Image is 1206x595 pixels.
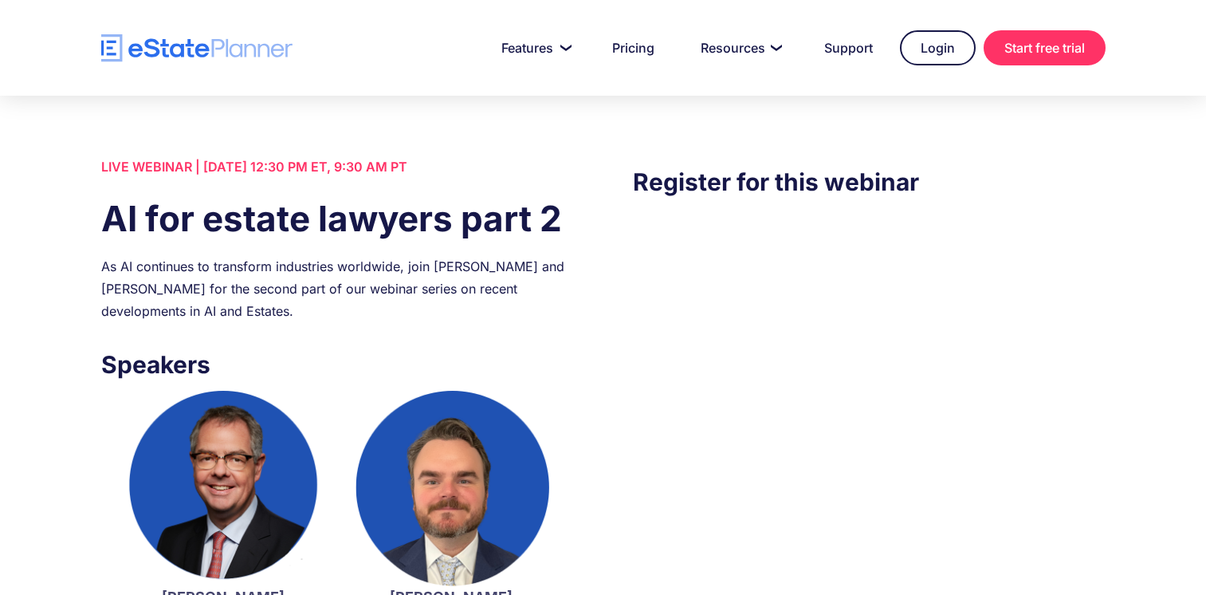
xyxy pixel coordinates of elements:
a: Features [482,32,585,64]
a: Resources [682,32,797,64]
div: As AI continues to transform industries worldwide, join [PERSON_NAME] and [PERSON_NAME] for the s... [101,255,573,322]
h3: Speakers [101,346,573,383]
a: home [101,34,293,62]
h1: AI for estate lawyers part 2 [101,194,573,243]
a: Login [900,30,976,65]
a: Start free trial [984,30,1106,65]
a: Pricing [593,32,674,64]
div: LIVE WEBINAR | [DATE] 12:30 PM ET, 9:30 AM PT [101,156,573,178]
h3: Register for this webinar [633,164,1105,200]
a: Support [805,32,892,64]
